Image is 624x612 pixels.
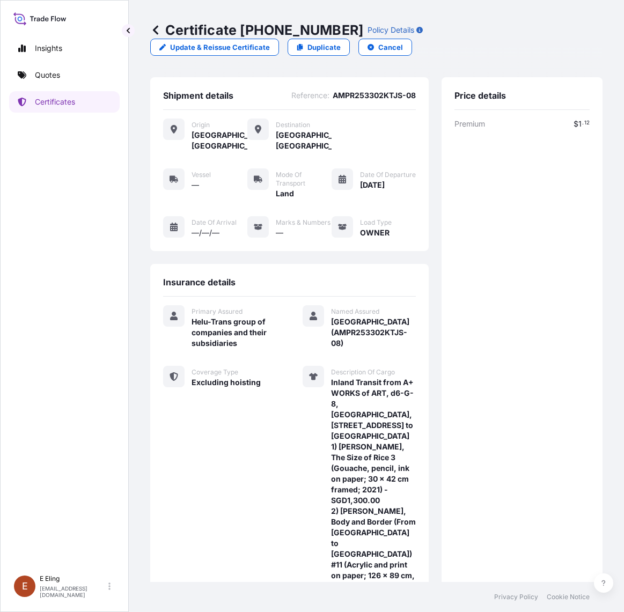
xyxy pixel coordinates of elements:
span: Reference : [291,90,329,101]
a: Insights [9,38,120,59]
span: Land [276,188,294,199]
span: Insurance details [163,277,236,287]
p: Duplicate [307,42,341,53]
span: Coverage Type [192,368,238,377]
a: Certificates [9,91,120,113]
p: Certificate [PHONE_NUMBER] [150,21,363,39]
span: Excluding hoisting [192,377,261,388]
span: Price details [454,90,506,101]
span: Date of Departure [360,171,416,179]
button: Cancel [358,39,412,56]
span: — [192,180,199,190]
p: Insights [35,43,62,54]
span: Destination [276,121,310,129]
span: 12 [584,121,590,125]
p: [EMAIL_ADDRESS][DOMAIN_NAME] [40,585,106,598]
span: [GEOGRAPHIC_DATA] (AMPR253302KTJS-08) [331,316,416,349]
p: Update & Reissue Certificate [170,42,270,53]
a: Duplicate [288,39,350,56]
span: 1 [578,120,582,128]
span: Shipment details [163,90,233,101]
a: Cookie Notice [547,593,590,601]
span: Premium [454,119,485,129]
p: E Eling [40,574,106,583]
p: Quotes [35,70,60,80]
span: $ [574,120,578,128]
p: Cancel [378,42,403,53]
span: Date of Arrival [192,218,237,227]
span: Load Type [360,218,392,227]
a: Update & Reissue Certificate [150,39,279,56]
span: —/—/— [192,227,219,238]
span: E [22,581,28,592]
span: [GEOGRAPHIC_DATA], [GEOGRAPHIC_DATA] [276,130,332,151]
span: AMPR253302KTJS-08 [333,90,416,101]
span: [DATE] [360,180,385,190]
span: [GEOGRAPHIC_DATA], [GEOGRAPHIC_DATA] [192,130,247,151]
span: Named Assured [331,307,379,316]
span: Primary Assured [192,307,243,316]
span: Marks & Numbers [276,218,331,227]
span: Description Of Cargo [331,368,395,377]
span: Helu-Trans group of companies and their subsidiaries [192,316,277,349]
span: — [276,227,283,238]
span: Mode of Transport [276,171,332,188]
span: Origin [192,121,210,129]
p: Policy Details [368,25,414,35]
a: Quotes [9,64,120,86]
span: . [582,121,584,125]
p: Certificates [35,97,75,107]
span: Vessel [192,171,211,179]
a: Privacy Policy [494,593,538,601]
span: OWNER [360,227,390,238]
